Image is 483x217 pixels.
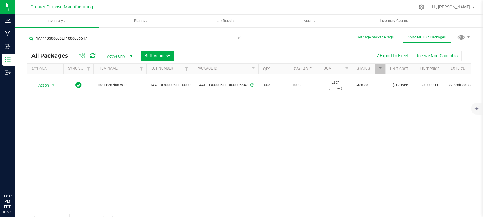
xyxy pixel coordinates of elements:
span: Plants [99,18,183,24]
inline-svg: Inbound [5,44,11,50]
inline-svg: Analytics [5,18,11,24]
div: 1A4110300006EF1000006647 [191,82,259,88]
span: 1A4110300006EF1000006647 [150,82,201,88]
span: The1 Benzina WIP [97,82,143,88]
iframe: Resource center [6,169,24,187]
a: Lot Number [151,66,173,71]
span: Each [322,80,348,91]
a: Plants [99,15,183,27]
button: Sync METRC Packages [403,32,451,43]
td: $0.70566 [385,74,416,97]
a: Available [293,67,312,71]
span: Bulk Actions [145,53,170,58]
a: Status [357,66,370,71]
span: Created [356,82,382,88]
span: Action [33,81,49,90]
a: Inventory [15,15,99,27]
span: Lab Results [207,18,244,24]
a: Filter [136,64,146,74]
a: Filter [83,64,93,74]
a: Unit Price [420,67,439,71]
span: 1008 [262,82,285,88]
a: UOM [324,66,331,71]
div: Actions [31,67,61,71]
div: Manage settings [418,4,425,10]
a: Package ID [197,66,217,71]
a: Audit [267,15,352,27]
span: Audit [268,18,351,24]
inline-svg: Manufacturing [5,31,11,37]
p: 08/26 [3,210,12,214]
inline-svg: Outbound [5,70,11,76]
a: Qty [263,67,270,71]
a: Filter [375,64,385,74]
a: Filter [342,64,352,74]
a: Filter [248,64,258,74]
button: Manage package tags [357,35,394,40]
span: Sync from Compliance System [250,83,253,87]
button: Export to Excel [371,51,412,61]
p: (0.5 g ea.) [322,85,348,91]
a: Unit Cost [390,67,408,71]
a: Sync Status [68,66,91,71]
span: Inventory [15,18,99,24]
inline-svg: Inventory [5,57,11,63]
a: Item Name [98,66,118,71]
span: Clear [237,34,241,42]
span: Sync METRC Packages [408,35,446,39]
span: In Sync [75,81,82,89]
span: Inventory Counts [372,18,416,24]
a: Lab Results [183,15,268,27]
button: Receive Non-Cannabis [412,51,462,61]
span: Greater Purpose Manufacturing [31,5,93,10]
p: 03:37 PM EDT [3,193,12,210]
a: Filter [182,64,192,74]
span: Hi, [PERSON_NAME]! [432,5,472,9]
span: All Packages [31,52,74,59]
span: $0.00000 [419,81,441,90]
a: Inventory Counts [352,15,436,27]
span: 1008 [292,82,315,88]
input: Search Package ID, Item Name, SKU, Lot or Part Number... [27,34,244,43]
button: Bulk Actions [141,51,174,61]
span: select [50,81,57,90]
